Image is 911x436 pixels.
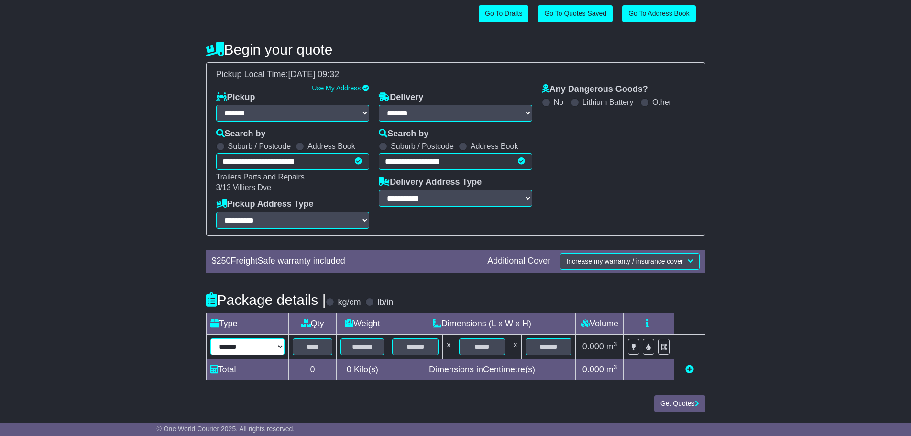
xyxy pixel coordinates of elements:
[652,98,671,107] label: Other
[337,313,388,334] td: Weight
[685,365,694,374] a: Add new item
[538,5,613,22] a: Go To Quotes Saved
[206,359,288,380] td: Total
[216,199,314,210] label: Pickup Address Type
[606,365,617,374] span: m
[582,365,604,374] span: 0.000
[216,173,305,181] span: Trailers Parts and Repairs
[388,313,576,334] td: Dimensions (L x W x H)
[228,142,291,151] label: Suburb / Postcode
[379,177,482,188] label: Delivery Address Type
[206,292,326,308] h4: Package details |
[379,129,428,139] label: Search by
[377,297,393,308] label: lb/in
[379,92,423,103] label: Delivery
[471,142,518,151] label: Address Book
[211,69,700,80] div: Pickup Local Time:
[388,359,576,380] td: Dimensions in Centimetre(s)
[206,42,705,57] h4: Begin your quote
[216,183,271,191] span: 3/13 Villiers Dve
[216,129,266,139] label: Search by
[606,342,617,351] span: m
[479,5,528,22] a: Go To Drafts
[216,92,255,103] label: Pickup
[288,313,337,334] td: Qty
[207,256,483,267] div: $ FreightSafe warranty included
[554,98,563,107] label: No
[391,142,454,151] label: Suburb / Postcode
[288,359,337,380] td: 0
[442,334,455,359] td: x
[566,257,683,265] span: Increase my warranty / insurance cover
[307,142,355,151] label: Address Book
[312,84,361,92] a: Use My Address
[560,253,699,270] button: Increase my warranty / insurance cover
[157,425,295,433] span: © One World Courier 2025. All rights reserved.
[576,313,624,334] td: Volume
[509,334,522,359] td: x
[614,363,617,370] sup: 3
[614,340,617,347] sup: 3
[582,342,604,351] span: 0.000
[483,256,555,267] div: Additional Cover
[582,98,634,107] label: Lithium Battery
[542,84,648,95] label: Any Dangerous Goods?
[622,5,695,22] a: Go To Address Book
[206,313,288,334] td: Type
[217,256,231,266] span: 250
[347,365,351,374] span: 0
[288,69,340,79] span: [DATE] 09:32
[338,297,361,308] label: kg/cm
[337,359,388,380] td: Kilo(s)
[654,395,705,412] button: Get Quotes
